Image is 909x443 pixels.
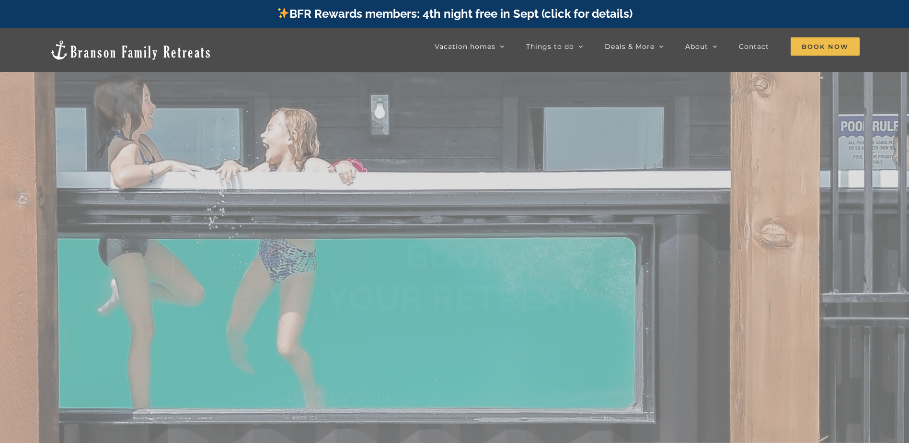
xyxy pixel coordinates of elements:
[49,39,212,61] img: Branson Family Retreats Logo
[605,37,664,56] a: Deals & More
[435,37,860,56] nav: Main Menu
[685,43,708,50] span: About
[791,37,860,56] a: Book Now
[327,236,582,318] b: BOOK YOUR RETREAT
[739,43,769,50] span: Contact
[435,37,505,56] a: Vacation homes
[526,37,583,56] a: Things to do
[435,43,495,50] span: Vacation homes
[685,37,717,56] a: About
[276,7,633,21] a: BFR Rewards members: 4th night free in Sept (click for details)
[526,43,574,50] span: Things to do
[605,43,655,50] span: Deals & More
[739,37,769,56] a: Contact
[277,7,289,19] img: ✨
